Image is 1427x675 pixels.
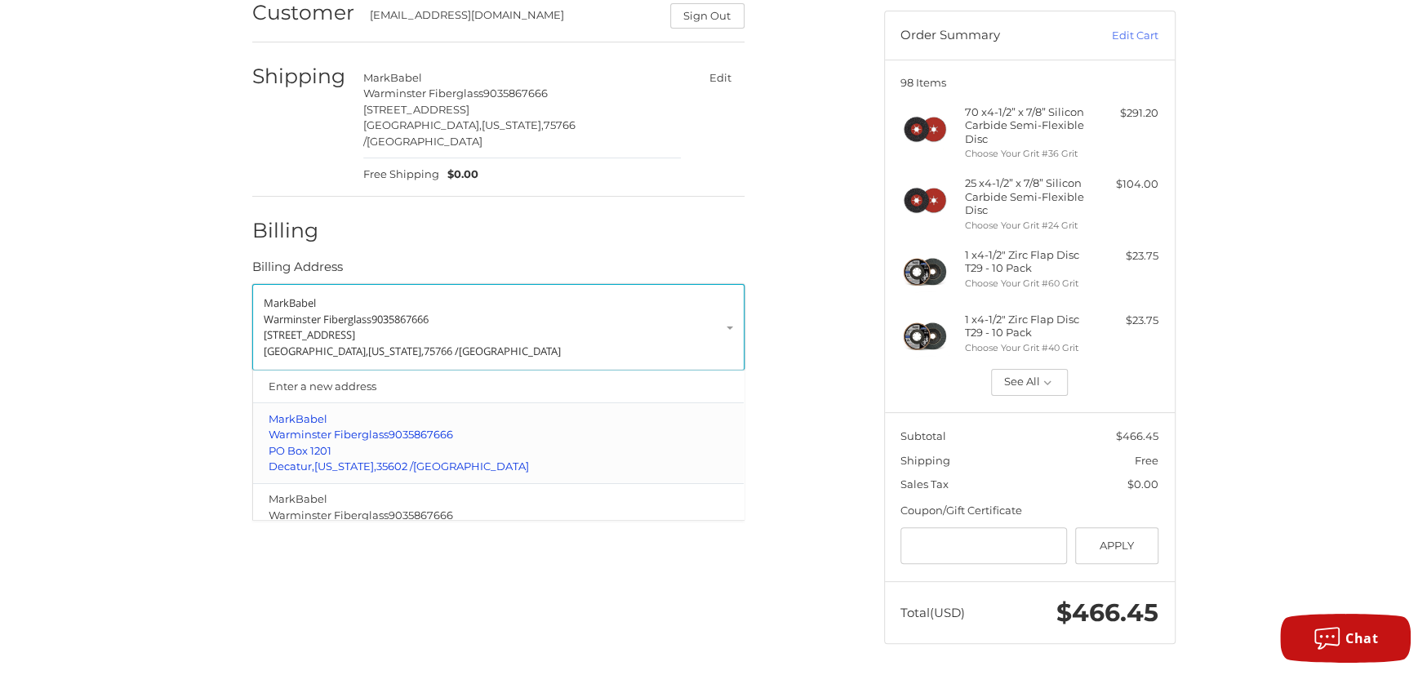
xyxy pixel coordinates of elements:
[363,71,390,84] span: Mark
[965,341,1090,355] li: Choose Your Grit #40 Grit
[424,344,459,358] span: 75766 /
[965,248,1090,275] h4: 1 x 4-1/2" Zirc Flap Disc T29 - 10 Pack
[269,443,331,456] span: PO Box 1201
[296,411,327,424] span: Babel
[482,118,544,131] span: [US_STATE],
[900,76,1158,89] h3: 98 Items
[269,508,389,521] span: Warminster Fiberglass
[459,344,561,358] span: [GEOGRAPHIC_DATA]
[965,277,1090,291] li: Choose Your Grit #60 Grit
[252,284,745,371] a: Enter or select a different address
[900,429,946,442] span: Subtotal
[371,312,429,326] span: 9035867666
[965,176,1090,216] h4: 25 x 4-1/2” x 7/8” Silicon Carbide Semi-Flexible Disc
[900,605,965,620] span: Total (USD)
[1127,477,1158,491] span: $0.00
[965,219,1090,233] li: Choose Your Grit #24 Grit
[483,87,548,100] span: 9035867666
[1116,429,1158,442] span: $466.45
[376,460,413,473] span: 35602 /
[269,411,296,424] span: Mark
[390,71,422,84] span: Babel
[367,135,482,148] span: [GEOGRAPHIC_DATA]
[900,454,950,467] span: Shipping
[1056,597,1158,628] span: $466.45
[389,508,453,521] span: 9035867666
[363,167,439,183] span: Free Shipping
[289,295,316,310] span: Babel
[363,118,482,131] span: [GEOGRAPHIC_DATA],
[260,483,736,563] a: MarkBabelWarminster Fiberglass9035867666[STREET_ADDRESS][GEOGRAPHIC_DATA],[US_STATE],75766 /[GEOG...
[413,460,529,473] span: [GEOGRAPHIC_DATA]
[252,64,348,89] h2: Shipping
[260,403,736,483] a: MarkBabelWarminster Fiberglass9035867666PO Box 1201Decatur,[US_STATE],35602 /[GEOGRAPHIC_DATA]
[1135,454,1158,467] span: Free
[697,66,745,90] button: Edit
[1094,105,1158,122] div: $291.20
[314,460,376,473] span: [US_STATE],
[363,103,469,116] span: [STREET_ADDRESS]
[264,312,371,326] span: Warminster Fiberglass
[269,492,296,505] span: Mark
[900,503,1158,519] div: Coupon/Gift Certificate
[1280,614,1411,663] button: Chat
[965,105,1090,145] h4: 70 x 4-1/2” x 7/8” Silicon Carbide Semi-Flexible Disc
[370,7,654,29] div: [EMAIL_ADDRESS][DOMAIN_NAME]
[264,295,289,310] span: Mark
[269,460,314,473] span: Decatur,
[269,428,389,441] span: Warminster Fiberglass
[1076,28,1158,44] a: Edit Cart
[363,118,576,148] span: 75766 /
[260,371,736,402] a: Enter a new address
[296,492,327,505] span: Babel
[1094,176,1158,193] div: $104.00
[252,258,343,284] legend: Billing Address
[439,167,478,183] span: $0.00
[252,218,348,243] h2: Billing
[965,313,1090,340] h4: 1 x 4-1/2" Zirc Flap Disc T29 - 10 Pack
[363,87,483,100] span: Warminster Fiberglass
[1345,629,1378,647] span: Chat
[965,147,1090,161] li: Choose Your Grit #36 Grit
[900,477,949,491] span: Sales Tax
[389,428,453,441] span: 9035867666
[900,527,1067,564] input: Gift Certificate or Coupon Code
[264,327,355,342] span: [STREET_ADDRESS]
[1075,527,1159,564] button: Apply
[900,28,1076,44] h3: Order Summary
[368,344,424,358] span: [US_STATE],
[1094,248,1158,264] div: $23.75
[991,369,1069,397] button: See All
[1094,313,1158,329] div: $23.75
[670,3,745,29] button: Sign Out
[264,344,368,358] span: [GEOGRAPHIC_DATA],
